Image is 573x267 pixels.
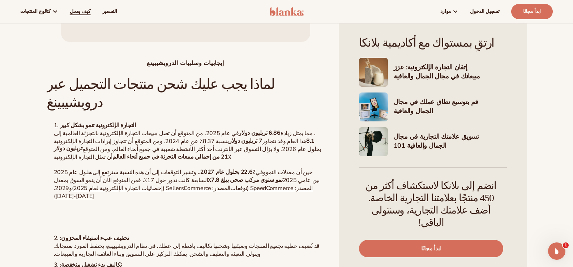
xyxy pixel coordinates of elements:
[394,132,479,150] font: تسويق علامتك التجارية في مجال الجمال والعافية 101
[199,168,256,176] font: 22.6٪ بحلول عام 2027.
[54,145,321,161] font: بحلول عام 2026. ولا يزال التسوق عبر الإنترنت أحد أكثر الأنشطة شعبية في جميع أنحاء العالم. ومن الم...
[54,184,313,200] font: المصدر: SpeedCommerce (توقعات [DATE]-[DATE])
[394,63,480,81] font: إتقان التجارة الإلكترونية: عزز مبيعاتك في مجال الجمال والعافية
[54,168,93,176] font: بحلول عام 2025
[359,92,507,121] a: شوبيفاي الصورة 7 قم بتوسيع نطاق عملك في مجال الجمال والعافية
[394,98,479,115] font: قم بتوسيع نطاق عملك في مجال الجمال والعافية
[54,184,313,200] a: المصدر: SpeedCommerce (توقعات [DATE]-[DATE])
[54,168,313,184] font: حين أن معدلات النمو السابقة كانت تدور حول 17٪، فمن المتوقع الآن أن ينمو السوق بمعدل
[421,245,441,253] font: ابدأ مجانًا
[54,176,320,192] font: بين عامي 2025 و2029.
[564,243,567,247] font: 1
[102,8,117,15] font: التسعير
[523,8,541,15] font: ابدأ مجانًا
[112,153,231,161] font: 21٪ من إجمالي مبيعات التجزئة في جميع أنحاء العالم
[20,8,51,15] font: كتالوج المنتجات
[269,7,304,16] img: الشعار
[208,176,282,184] font: نمو سنوي مركب صحي يبلغ 7.8٪
[54,129,239,137] font: في عام 2025، من المتوقع أن تصل مبيعات التجارة الإلكترونية بالتجزئة العالمية إلى
[47,76,275,110] font: لماذا يجب عليك شحن منتجات التجميل عبر دروبشيبينغ
[365,180,496,228] font: انضم إلى بلانكا لاستكشاف أكثر من 450 منتجًا بعلامتنا التجارية الخاصة. أضف علامتك التجارية، وسنتول...
[548,242,565,260] iframe: الدردشة المباشرة عبر الاتصال الداخلي
[239,129,281,137] font: 6.86 تريليون دولار
[70,8,91,15] font: كيف يعمل
[147,59,224,67] font: إيجابيات وسلبيات الدروبشيبينغ
[359,58,507,87] a: شوبيفاي الصورة 6 إتقان التجارة الإلكترونية: عزز مبيعاتك في مجال الجمال والعافية
[262,137,306,145] font: هذا العام وقد تتجاوز
[54,242,320,258] font: قد تُضيف عملية تجميع المنتجات وتعبئتها وشحنها تكاليف باهظة إلى عملك. في نظام الدروبشيبينغ، يحتفظ ...
[93,168,199,176] font: ، وتشير التوقعات إلى أن هذه النسبة سترتفع إلى
[359,92,388,121] img: شوبيفاي الصورة 7
[54,129,316,145] font: ، مما يمثل زيادة بنسبة 8.37٪ عن عام 2024. ومن المتوقع أن تتجاوز إيرادات التجارة الإلكترونية
[229,137,262,145] font: 7 تريليون دولار
[72,184,231,192] font: المصدر: SellersCommerce (إحصائيات التجارة الإلكترونية لعام 2025)
[54,137,315,153] font: 8.1 تريليون دولار
[359,127,507,156] a: شوبيفاي الصورة 8 تسويق علامتك التجارية في مجال الجمال والعافية 101
[256,168,266,176] font: وفي
[470,8,500,15] font: تسجيل الدخول
[60,234,129,242] font: تخفيف عبء استيفاء المخزون:
[72,184,231,192] a: المصدر: SellersCommerce (إحصائيات التجارة الإلكترونية لعام 2025)
[60,121,136,129] font: التجارة الإلكترونية تنمو بشكل كبير
[359,58,388,87] img: شوبيفاي الصورة 6
[440,8,452,15] font: موارد
[359,240,503,257] a: ابدأ مجانًا
[359,36,495,49] font: ارتقِ بمستواك مع أكاديمية بلانكا
[359,127,388,156] img: شوبيفاي الصورة 8
[511,4,553,19] a: ابدأ مجانًا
